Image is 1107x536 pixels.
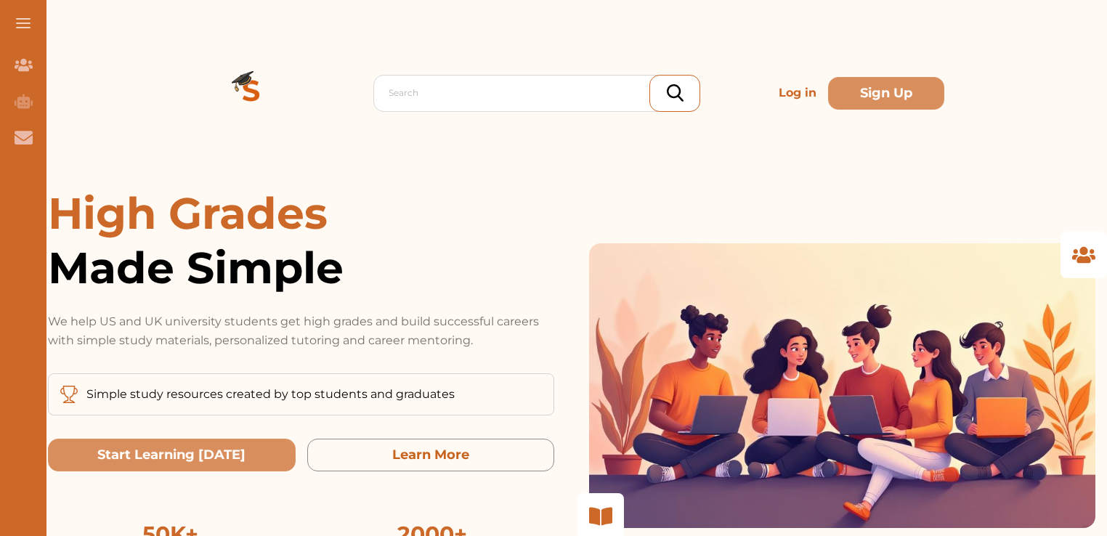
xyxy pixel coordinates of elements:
img: Logo [199,41,304,145]
span: High Grades [48,187,328,240]
img: search_icon [667,84,684,102]
p: Simple study resources created by top students and graduates [86,386,455,403]
p: We help US and UK university students get high grades and build successful careers with simple st... [48,312,554,350]
span: Made Simple [48,240,554,295]
button: Start Learning Today [48,439,296,471]
p: Log in [773,78,822,107]
button: Sign Up [828,77,944,110]
button: Learn More [307,439,555,471]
